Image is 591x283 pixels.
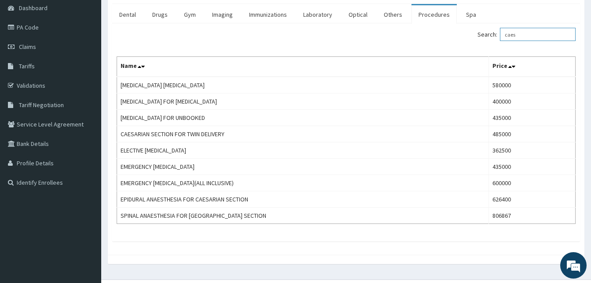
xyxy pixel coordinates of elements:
a: Drugs [145,5,175,24]
a: Gym [177,5,203,24]
td: [MEDICAL_DATA] FOR UNBOOKED [117,110,489,126]
a: Laboratory [296,5,339,24]
div: Minimize live chat window [144,4,165,26]
span: Claims [19,43,36,51]
td: 435000 [489,159,576,175]
input: Search: [500,28,576,41]
span: Dashboard [19,4,48,12]
th: Price [489,57,576,77]
a: Others [377,5,409,24]
a: Immunizations [242,5,294,24]
td: 485000 [489,126,576,142]
td: 400000 [489,93,576,110]
td: CAESARIAN SECTION FOR TWIN DELIVERY [117,126,489,142]
th: Name [117,57,489,77]
td: 626400 [489,191,576,208]
td: [MEDICAL_DATA] [MEDICAL_DATA] [117,77,489,93]
td: EMERGENCY [MEDICAL_DATA] [117,159,489,175]
span: Tariff Negotiation [19,101,64,109]
a: Spa [459,5,483,24]
td: 362500 [489,142,576,159]
td: SPINAL ANAESTHESIA FOR [GEOGRAPHIC_DATA] SECTION [117,208,489,224]
label: Search: [477,28,576,41]
td: 600000 [489,175,576,191]
td: 435000 [489,110,576,126]
img: d_794563401_company_1708531726252_794563401 [16,44,36,66]
textarea: Type your message and hit 'Enter' [4,189,168,220]
span: We're online! [51,85,121,174]
td: ELECTIVE [MEDICAL_DATA] [117,142,489,159]
div: Chat with us now [46,49,148,61]
td: 580000 [489,77,576,93]
td: 806867 [489,208,576,224]
a: Optical [341,5,374,24]
a: Dental [112,5,143,24]
td: [MEDICAL_DATA] FOR [MEDICAL_DATA] [117,93,489,110]
a: Procedures [411,5,457,24]
td: EMERGENCY [MEDICAL_DATA](ALL INCLUSIVE) [117,175,489,191]
a: Imaging [205,5,240,24]
td: EPIDURAL ANAESTHESIA FOR CAESARIAN SECTION [117,191,489,208]
span: Tariffs [19,62,35,70]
